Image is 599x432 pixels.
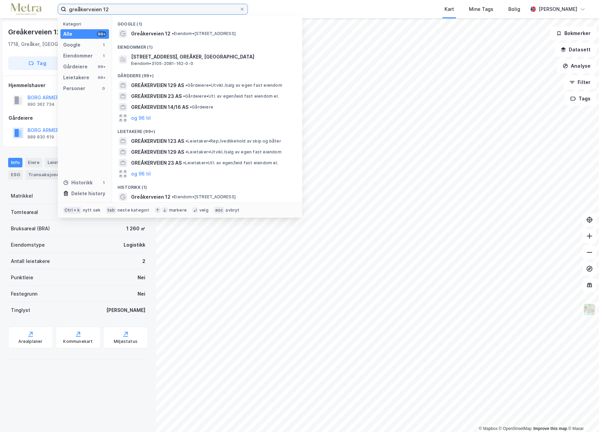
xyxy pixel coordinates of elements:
[63,41,80,49] div: Google
[8,114,148,122] div: Gårdeiere
[83,207,101,213] div: nytt søk
[8,40,92,48] div: 1718, Greåker, [GEOGRAPHIC_DATA]
[63,63,88,71] div: Gårdeiere
[112,123,302,136] div: Leietakere (99+)
[479,426,497,431] a: Mapbox
[8,56,67,70] button: Tag
[131,30,170,38] span: Greåkerveien 12
[169,207,187,213] div: markere
[185,138,187,144] span: •
[172,194,236,200] span: Eiendom • [STREET_ADDRESS]
[63,21,109,27] div: Kategori
[131,53,294,61] span: [STREET_ADDRESS], GREÅKER, [GEOGRAPHIC_DATA]
[183,160,278,166] span: Leietaker • Utl. av egen/leid fast eiendom el.
[190,104,213,110] span: Gårdeiere
[199,207,208,213] div: velg
[106,207,116,214] div: tab
[11,306,30,314] div: Tinglyst
[138,290,145,298] div: Nei
[214,207,224,214] div: esc
[11,208,38,216] div: Tomteareal
[97,64,106,69] div: 99+
[131,114,151,122] button: og 96 til
[28,102,55,107] div: 990 362 734
[117,207,149,213] div: neste kategori
[25,170,72,180] div: Transaksjoner
[11,3,41,15] img: metra-logo.256734c3b2bbffee19d4.png
[8,27,62,37] div: Greåkerveien 12
[11,241,45,249] div: Eiendomstype
[97,31,106,37] div: 99+
[539,5,577,13] div: [PERSON_NAME]
[142,257,145,265] div: 2
[469,5,493,13] div: Mine Tags
[11,273,33,282] div: Punktleie
[11,290,37,298] div: Festegrunn
[565,399,599,432] div: Kontrollprogram for chat
[172,194,174,199] span: •
[185,149,187,154] span: •
[63,73,89,82] div: Leietakere
[112,16,302,28] div: Google (1)
[63,30,72,38] div: Alle
[63,179,93,187] div: Historikk
[11,257,50,265] div: Antall leietakere
[565,399,599,432] iframe: Chat Widget
[183,94,279,99] span: Gårdeiere • Utl. av egen/leid fast eiendom el.
[101,180,106,185] div: 1
[131,81,184,89] span: GREÅKERVEIEN 129 AS
[131,103,188,111] span: GREÅKERVEIEN 14/16 AS
[131,92,182,100] span: GREÅKERVEIEN 23 AS
[583,303,596,316] img: Z
[444,5,454,13] div: Kart
[112,39,302,51] div: Eiendommer (1)
[8,81,148,89] div: Hjemmelshaver
[131,137,184,145] span: GREÅKERVEIEN 123 AS
[106,306,145,314] div: [PERSON_NAME]
[126,225,145,233] div: 1 260 ㎡
[533,426,567,431] a: Improve this map
[66,4,239,14] input: Søk på adresse, matrikkel, gårdeiere, leietakere eller personer
[63,339,93,344] div: Kommunekart
[112,68,302,80] div: Gårdeiere (99+)
[185,83,282,88] span: Gårdeiere • Utvikl./salg av egen fast eiendom
[172,31,174,36] span: •
[564,76,596,89] button: Filter
[185,149,282,155] span: Leietaker • Utvikl./salg av egen fast eiendom
[131,61,193,66] span: Eiendom • 3105-2081-162-0-0
[45,158,83,167] div: Leietakere
[172,31,236,36] span: Eiendom • [STREET_ADDRESS]
[190,104,192,110] span: •
[18,339,42,344] div: Arealplaner
[114,339,138,344] div: Miljøstatus
[124,241,145,249] div: Logistikk
[11,192,33,200] div: Matrikkel
[225,207,239,213] div: avbryt
[8,170,23,180] div: ESG
[131,170,151,178] button: og 96 til
[499,426,532,431] a: OpenStreetMap
[138,273,145,282] div: Nei
[185,138,281,144] span: Leietaker • Rep./vedlikehold av skip og båter
[101,53,106,59] div: 1
[131,193,170,201] span: Greåkerveien 12
[101,42,106,48] div: 1
[112,179,302,192] div: Historikk (1)
[8,158,22,167] div: Info
[131,159,182,167] span: GREÅKERVEIEN 23 AS
[63,207,81,214] div: Ctrl + k
[555,43,596,56] button: Datasett
[550,27,596,40] button: Bokmerker
[63,52,93,60] div: Eiendommer
[183,160,185,165] span: •
[63,84,85,93] div: Personer
[97,75,106,80] div: 99+
[183,94,185,99] span: •
[101,86,106,91] div: 0
[557,59,596,73] button: Analyse
[28,134,54,140] div: 989 830 619
[565,92,596,105] button: Tags
[508,5,520,13] div: Bolig
[25,158,42,167] div: Eiere
[185,83,187,88] span: •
